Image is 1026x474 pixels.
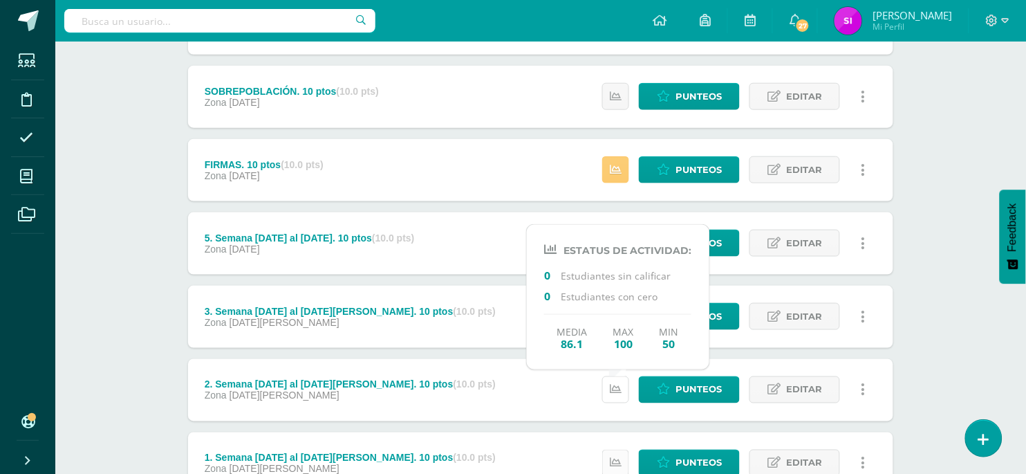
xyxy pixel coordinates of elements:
a: Punteos [639,376,740,403]
span: Editar [786,304,822,329]
div: 2. Semana [DATE] al [DATE][PERSON_NAME]. 10 ptos [205,379,496,390]
img: d8b40b524f0719143e6a1b062ddc517a.png [834,7,862,35]
div: Max [613,326,634,351]
strong: (10.0 pts) [454,453,496,464]
div: 3. Semana [DATE] al [DATE][PERSON_NAME]. 10 ptos [205,306,496,317]
strong: (10.0 pts) [454,379,496,390]
input: Busca un usuario... [64,9,375,33]
span: Zona [205,317,227,328]
span: Zona [205,170,227,181]
span: 100 [613,338,634,351]
div: Min [660,326,679,351]
div: 1. Semana [DATE] al [DATE][PERSON_NAME]. 10 ptos [205,453,496,464]
div: 5. Semana [DATE] al [DATE]. 10 ptos [205,233,415,244]
span: Zona [205,244,227,255]
div: Media [557,326,588,351]
span: Zona [205,97,227,108]
span: Feedback [1007,203,1019,252]
span: 50 [660,338,679,351]
span: Editar [786,157,822,183]
a: Punteos [639,156,740,183]
span: Editar [786,84,822,109]
span: 0 [544,268,561,282]
strong: (10.0 pts) [281,159,323,170]
span: Mi Perfil [873,21,952,33]
div: SOBREPOBLACIÓN. 10 ptos [205,86,379,97]
p: Estudiantes con cero [544,289,691,303]
p: Estudiantes sin calificar [544,268,691,282]
span: Punteos [675,377,722,403]
strong: (10.0 pts) [336,86,378,97]
span: 0 [544,289,561,302]
span: [DATE] [230,244,260,255]
h4: Estatus de Actividad: [544,243,691,257]
strong: (10.0 pts) [454,306,496,317]
span: [DATE][PERSON_NAME] [230,390,339,401]
button: Feedback - Mostrar encuesta [1000,190,1026,284]
span: Editar [786,377,822,403]
a: Punteos [639,83,740,110]
span: [DATE] [230,97,260,108]
span: Zona [205,390,227,401]
div: FIRMAS. 10 ptos [205,159,324,170]
span: Punteos [675,84,722,109]
span: Punteos [675,157,722,183]
strong: (10.0 pts) [372,233,414,244]
span: Editar [786,230,822,256]
span: 27 [795,18,810,33]
span: [DATE][PERSON_NAME] [230,317,339,328]
span: [DATE] [230,170,260,181]
span: [PERSON_NAME] [873,8,952,22]
span: 86.1 [557,338,588,351]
